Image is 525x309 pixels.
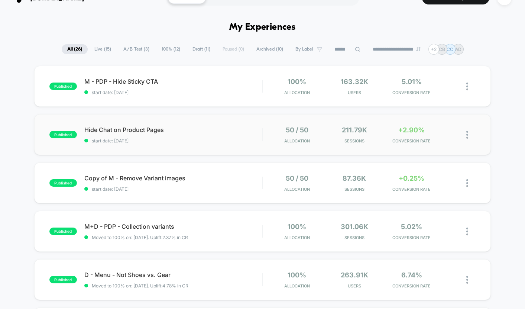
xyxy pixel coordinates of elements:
span: CONVERSION RATE [385,235,438,240]
span: 5.02% [401,223,422,231]
span: 6.74% [401,271,422,279]
span: Moved to 100% on: [DATE] . Uplift: 4.78% in CR [92,283,188,289]
span: published [49,276,77,283]
span: Hide Chat on Product Pages [84,126,262,133]
span: Moved to 100% on: [DATE] . Uplift: 2.37% in CR [92,235,188,240]
span: 100% ( 12 ) [156,44,186,54]
span: D - Menu - Not Shoes vs. Gear [84,271,262,279]
span: start date: [DATE] [84,90,262,95]
span: Allocation [284,235,310,240]
span: CONVERSION RATE [385,283,438,289]
span: 5.01% [402,78,422,86]
span: Sessions [327,235,381,240]
span: Allocation [284,90,310,95]
span: Allocation [284,187,310,192]
h1: My Experiences [229,22,296,33]
span: Live ( 15 ) [89,44,117,54]
span: By Label [295,46,313,52]
span: 50 / 50 [286,126,308,134]
span: CONVERSION RATE [385,90,438,95]
span: +2.90% [398,126,425,134]
span: CONVERSION RATE [385,138,438,144]
span: published [49,179,77,187]
span: 211.79k [342,126,367,134]
span: 87.36k [343,174,366,182]
span: CONVERSION RATE [385,187,438,192]
div: + 2 [428,44,439,55]
span: Sessions [327,187,381,192]
span: M+D - PDP - Collection variants [84,223,262,230]
img: close [466,228,468,235]
span: Sessions [327,138,381,144]
span: Users [327,283,381,289]
span: published [49,228,77,235]
span: start date: [DATE] [84,138,262,144]
p: AD [455,46,461,52]
p: CB [439,46,445,52]
span: 301.06k [341,223,368,231]
span: Allocation [284,138,310,144]
span: published [49,131,77,138]
img: close [466,131,468,139]
span: 100% [288,223,306,231]
span: Users [327,90,381,95]
span: 263.91k [341,271,368,279]
img: close [466,276,468,284]
span: A/B Test ( 3 ) [118,44,155,54]
span: 100% [288,271,306,279]
span: 50 / 50 [286,174,308,182]
img: close [466,179,468,187]
span: published [49,83,77,90]
img: end [416,47,421,51]
span: 100% [288,78,306,86]
span: start date: [DATE] [84,186,262,192]
span: +0.25% [399,174,424,182]
img: close [466,83,468,90]
p: CC [447,46,453,52]
span: M - PDP - Hide Sticky CTA [84,78,262,85]
span: Archived ( 10 ) [251,44,289,54]
span: Copy of M - Remove Variant images [84,174,262,182]
span: All ( 26 ) [62,44,88,54]
span: 163.32k [341,78,368,86]
span: Draft ( 11 ) [187,44,216,54]
span: Allocation [284,283,310,289]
